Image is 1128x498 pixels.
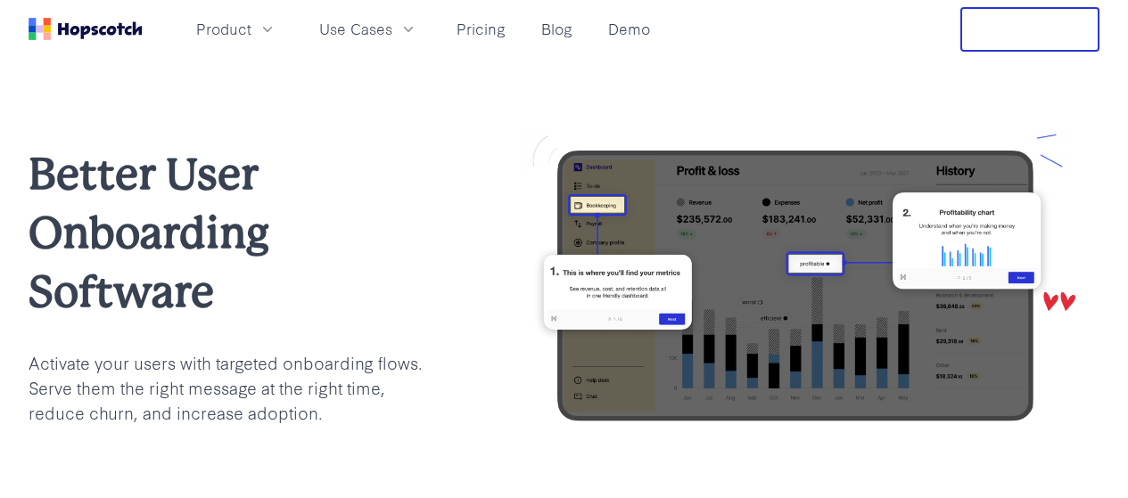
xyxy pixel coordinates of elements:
button: Free Trial [960,7,1099,52]
img: user onboarding with hopscotch update [498,130,1099,441]
button: Product [185,14,287,44]
a: Demo [601,14,657,44]
button: Use Cases [309,14,428,44]
p: Activate your users with targeted onboarding flows. Serve them the right message at the right tim... [29,350,441,425]
a: Pricing [449,14,513,44]
a: Blog [534,14,580,44]
span: Product [196,18,251,40]
h1: Better User Onboarding Software [29,145,441,322]
span: Use Cases [319,18,392,40]
a: Home [29,18,143,40]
